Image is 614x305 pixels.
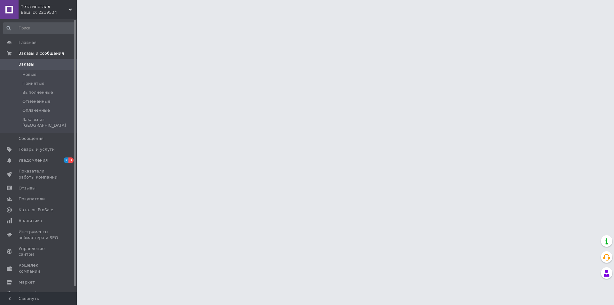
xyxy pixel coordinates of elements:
[19,246,59,257] span: Управление сайтом
[22,81,44,86] span: Принятые
[19,207,53,213] span: Каталог ProSale
[64,157,69,163] span: 2
[21,4,69,10] span: Тета инсталл
[19,136,43,141] span: Сообщения
[19,218,42,224] span: Аналитика
[22,99,50,104] span: Отмененные
[19,262,59,274] span: Кошелек компании
[19,290,42,296] span: Настройки
[19,51,64,56] span: Заказы и сообщения
[68,157,74,163] span: 3
[19,40,36,45] span: Главная
[21,10,77,15] div: Ваш ID: 2219534
[19,61,34,67] span: Заказы
[3,22,75,34] input: Поиск
[19,279,35,285] span: Маркет
[19,229,59,241] span: Инструменты вебмастера и SEO
[22,108,50,113] span: Оплаченные
[22,72,36,77] span: Новые
[22,117,75,128] span: Заказы из [GEOGRAPHIC_DATA]
[19,157,48,163] span: Уведомления
[19,168,59,180] span: Показатели работы компании
[19,196,45,202] span: Покупатели
[19,147,55,152] span: Товары и услуги
[19,185,35,191] span: Отзывы
[22,90,53,95] span: Выполненные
